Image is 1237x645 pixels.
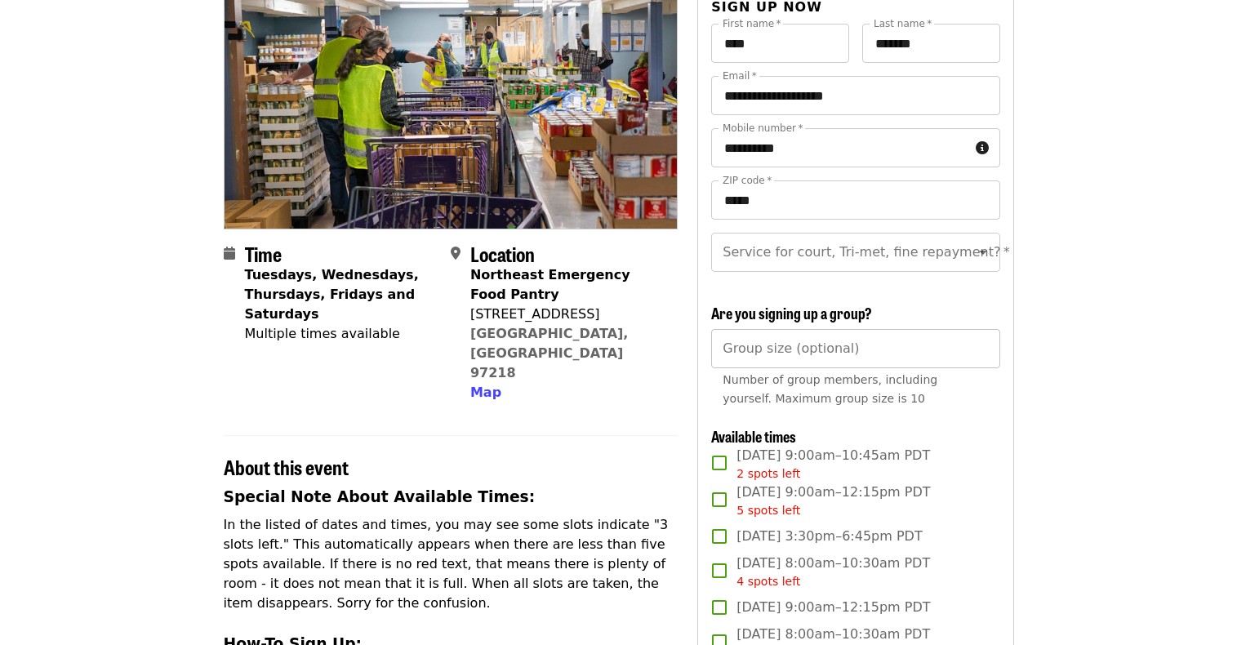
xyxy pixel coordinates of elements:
span: [DATE] 3:30pm–6:45pm PDT [736,527,922,546]
div: Multiple times available [245,324,438,344]
span: 5 spots left [736,504,800,517]
span: Number of group members, including yourself. Maximum group size is 10 [723,373,937,405]
input: First name [711,24,849,63]
a: [GEOGRAPHIC_DATA], [GEOGRAPHIC_DATA] 97218 [470,326,629,380]
p: In the listed of dates and times, you may see some slots indicate "3 slots left." This automatica... [224,515,679,613]
button: Open [972,241,994,264]
span: Location [470,239,535,268]
input: ZIP code [711,180,999,220]
strong: Special Note About Available Times: [224,488,536,505]
span: 4 spots left [736,575,800,588]
span: Map [470,385,501,400]
span: [DATE] 9:00am–10:45am PDT [736,446,930,483]
input: Last name [862,24,1000,63]
span: Time [245,239,282,268]
span: 2 spots left [736,467,800,480]
span: [DATE] 9:00am–12:15pm PDT [736,483,930,519]
div: [STREET_ADDRESS] [470,305,665,324]
i: map-marker-alt icon [451,246,461,261]
i: calendar icon [224,246,235,261]
span: About this event [224,452,349,481]
label: First name [723,19,781,29]
input: Mobile number [711,128,968,167]
label: Last name [874,19,932,29]
i: circle-info icon [976,140,989,156]
label: ZIP code [723,176,772,185]
label: Mobile number [723,123,803,133]
span: [DATE] 9:00am–12:15pm PDT [736,598,930,617]
span: Are you signing up a group? [711,302,872,323]
strong: Northeast Emergency Food Pantry [470,267,630,302]
strong: Tuesdays, Wednesdays, Thursdays, Fridays and Saturdays [245,267,419,322]
span: Available times [711,425,796,447]
span: [DATE] 8:00am–10:30am PDT [736,554,930,590]
button: Map [470,383,501,403]
label: Email [723,71,757,81]
input: [object Object] [711,329,999,368]
input: Email [711,76,999,115]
